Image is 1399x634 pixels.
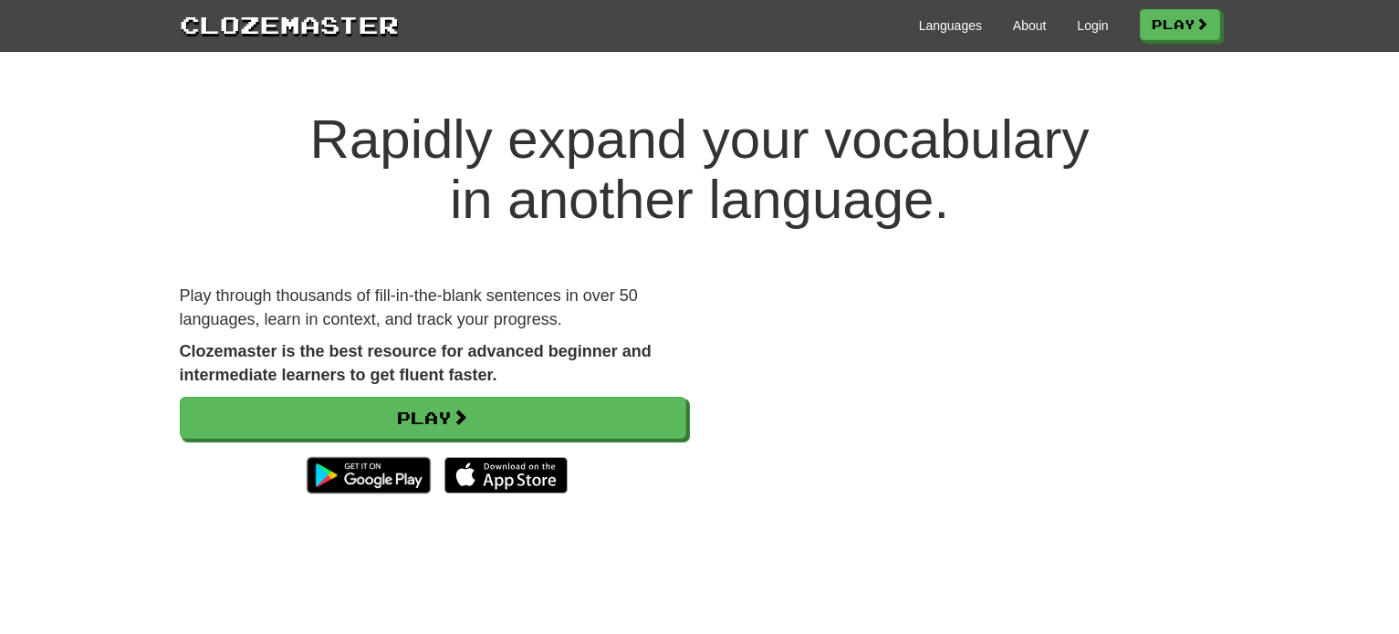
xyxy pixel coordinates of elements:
[180,7,399,41] a: Clozemaster
[444,457,568,494] img: Download_on_the_App_Store_Badge_US-UK_135x40-25178aeef6eb6b83b96f5f2d004eda3bffbb37122de64afbaef7...
[1140,9,1220,40] a: Play
[1013,16,1047,35] a: About
[919,16,982,35] a: Languages
[180,342,652,384] strong: Clozemaster is the best resource for advanced beginner and intermediate learners to get fluent fa...
[298,448,439,503] img: Get it on Google Play
[180,397,686,439] a: Play
[180,285,686,331] p: Play through thousands of fill-in-the-blank sentences in over 50 languages, learn in context, and...
[1077,16,1108,35] a: Login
